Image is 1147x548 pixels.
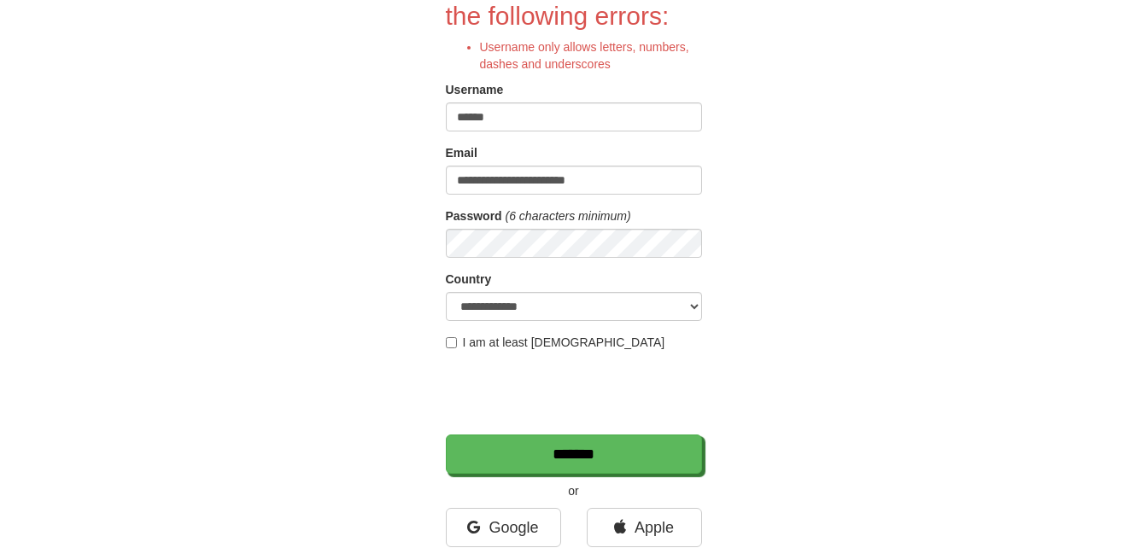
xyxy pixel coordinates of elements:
[446,359,705,426] iframe: reCAPTCHA
[446,81,504,98] label: Username
[446,508,561,547] a: Google
[587,508,702,547] a: Apple
[446,144,477,161] label: Email
[446,334,665,351] label: I am at least [DEMOGRAPHIC_DATA]
[446,482,702,499] p: or
[480,38,702,73] li: Username only allows letters, numbers, dashes and underscores
[446,337,457,348] input: I am at least [DEMOGRAPHIC_DATA]
[446,207,502,224] label: Password
[506,209,631,223] em: (6 characters minimum)
[446,271,492,288] label: Country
